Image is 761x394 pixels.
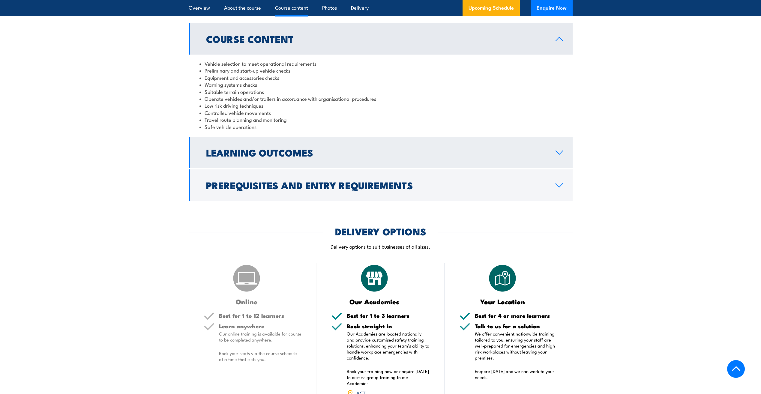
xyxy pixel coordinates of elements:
[206,34,546,43] h2: Course Content
[475,313,558,318] h5: Best for 4 or more learners
[199,88,562,95] li: Suitable terrain operations
[199,109,562,116] li: Controlled vehicle movements
[331,298,418,305] h3: Our Academies
[199,60,562,67] li: Vehicle selection to meet operational requirements
[199,74,562,81] li: Equipment and accessories checks
[204,298,290,305] h3: Online
[219,331,302,343] p: Our online training is available for course to be completed anywhere.
[219,350,302,362] p: Book your seats via the course schedule at a time that suits you.
[189,23,573,55] a: Course Content
[219,313,302,318] h5: Best for 1 to 12 learners
[199,81,562,88] li: Warning systems checks
[335,227,426,235] h2: DELIVERY OPTIONS
[475,368,558,380] p: Enquire [DATE] and we can work to your needs.
[347,323,430,329] h5: Book straight in
[199,95,562,102] li: Operate vehicles and/or trailers in accordance with organisational procedures
[189,243,573,250] p: Delivery options to suit businesses of all sizes.
[347,331,430,361] p: Our Academies are located nationally and provide customised safety training solutions, enhancing ...
[475,331,558,361] p: We offer convenient nationwide training tailored to you, ensuring your staff are well-prepared fo...
[347,368,430,386] p: Book your training now or enquire [DATE] to discuss group training to our Academies
[189,169,573,201] a: Prerequisites and Entry Requirements
[475,323,558,329] h5: Talk to us for a solution
[199,123,562,130] li: Safe vehicle operations
[347,313,430,318] h5: Best for 1 to 3 learners
[206,181,546,189] h2: Prerequisites and Entry Requirements
[199,67,562,74] li: Preliminary and start-up vehicle checks
[219,323,302,329] h5: Learn anywhere
[460,298,546,305] h3: Your Location
[199,116,562,123] li: Travel route planning and monitoring
[199,102,562,109] li: Low risk driving techniques
[206,148,546,157] h2: Learning Outcomes
[189,137,573,168] a: Learning Outcomes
